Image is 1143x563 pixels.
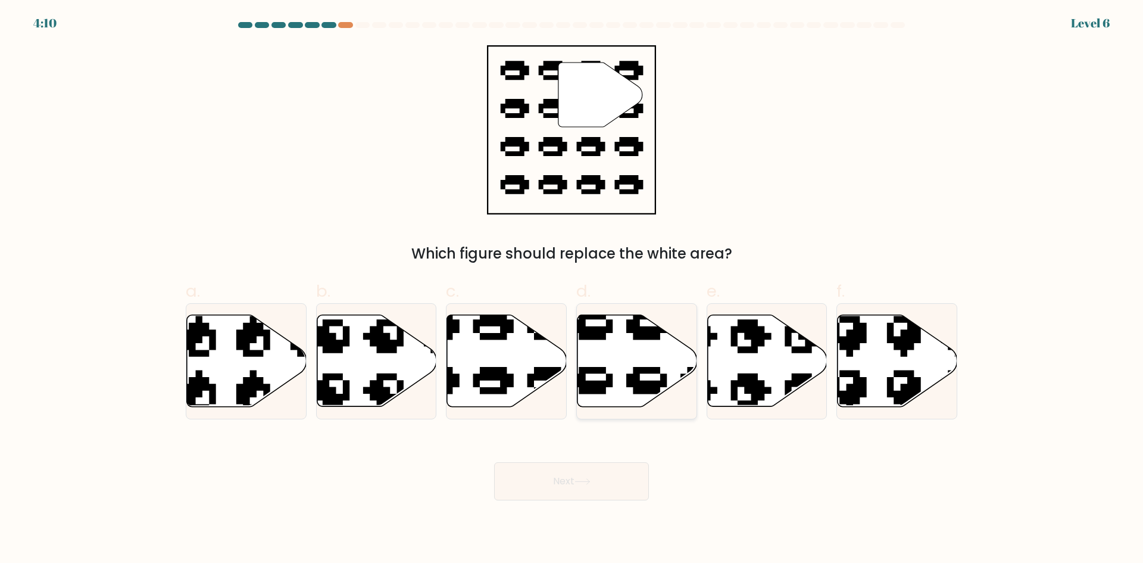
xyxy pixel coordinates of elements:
span: d. [576,279,591,303]
div: Which figure should replace the white area? [193,243,950,265]
button: Next [494,462,649,500]
span: b. [316,279,330,303]
span: f. [836,279,845,303]
div: 4:10 [33,14,57,32]
g: " [558,63,642,127]
div: Level 6 [1071,14,1110,32]
span: a. [186,279,200,303]
span: c. [446,279,459,303]
span: e. [707,279,720,303]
